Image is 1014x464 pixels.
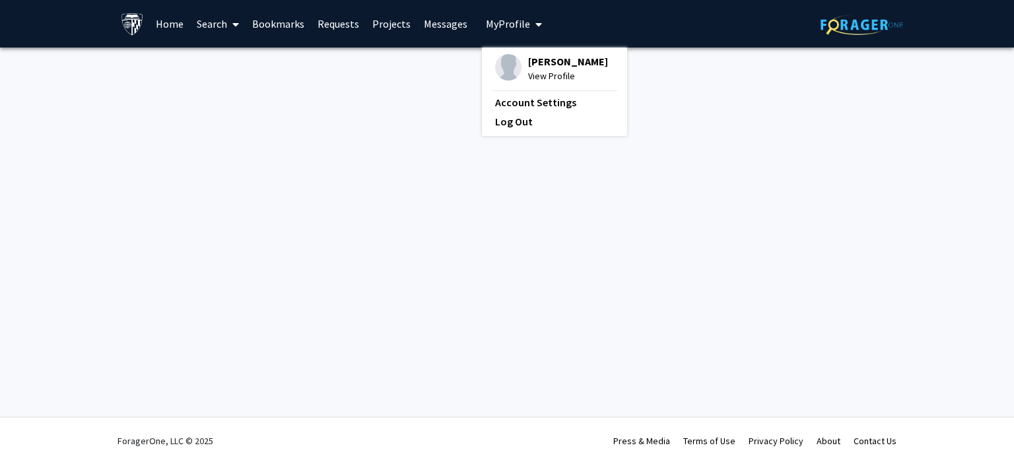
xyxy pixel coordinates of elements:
a: Press & Media [613,435,670,447]
span: View Profile [528,69,608,83]
a: Projects [366,1,417,47]
span: [PERSON_NAME] [528,54,608,69]
a: Requests [311,1,366,47]
iframe: Chat [10,405,56,454]
a: Account Settings [495,94,614,110]
a: About [817,435,840,447]
div: ForagerOne, LLC © 2025 [118,418,213,464]
div: Profile Picture[PERSON_NAME]View Profile [495,54,608,83]
a: Privacy Policy [749,435,803,447]
img: Profile Picture [495,54,522,81]
img: Johns Hopkins University Logo [121,13,144,36]
a: Log Out [495,114,614,129]
a: Terms of Use [683,435,735,447]
a: Bookmarks [246,1,311,47]
span: My Profile [486,17,530,30]
a: Messages [417,1,474,47]
a: Home [149,1,190,47]
a: Contact Us [854,435,896,447]
img: ForagerOne Logo [821,15,903,35]
a: Search [190,1,246,47]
